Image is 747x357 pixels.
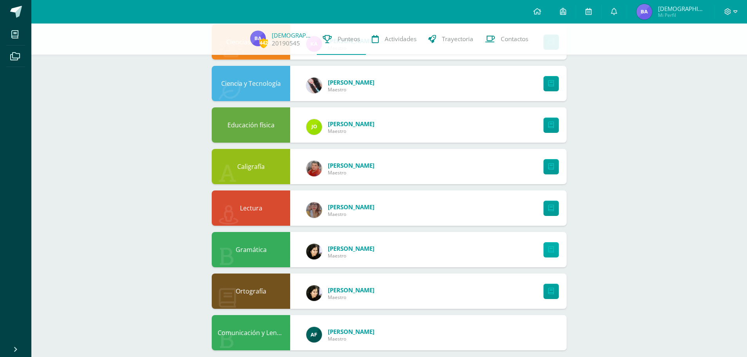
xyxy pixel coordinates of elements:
[212,107,290,143] div: Educación física
[422,24,479,55] a: Trayectoria
[328,78,374,86] a: [PERSON_NAME]
[212,274,290,309] div: Ortografía
[328,128,374,134] span: Maestro
[317,24,366,55] a: Punteos
[442,35,473,43] span: Trayectoria
[501,35,528,43] span: Contactos
[212,232,290,267] div: Gramática
[250,31,266,46] img: f1527c9912b4c9646cb76e5c7f171c0e.png
[212,315,290,350] div: Comunicación y Lenguaje
[272,39,300,47] a: 20190545
[306,327,322,343] img: 76d0098bca6fec32b74f05e1b18fe2ef.png
[272,31,311,39] a: [DEMOGRAPHIC_DATA][PERSON_NAME]
[259,38,268,48] span: 442
[658,12,705,18] span: Mi Perfil
[212,190,290,226] div: Lectura
[366,24,422,55] a: Actividades
[385,35,416,43] span: Actividades
[328,211,374,217] span: Maestro
[306,78,322,93] img: de00e5df6452eeb3b104b8712ab95a0d.png
[306,161,322,176] img: 05ddfdc08264272979358467217619c8.png
[212,149,290,184] div: Caligrafía
[328,120,374,128] a: [PERSON_NAME]
[636,4,652,20] img: f1527c9912b4c9646cb76e5c7f171c0e.png
[328,245,374,252] a: [PERSON_NAME]
[658,5,705,13] span: [DEMOGRAPHIC_DATA]
[328,294,374,301] span: Maestro
[328,335,374,342] span: Maestro
[306,119,322,135] img: 82cb8650c3364a68df28ab37f084364e.png
[306,285,322,301] img: 816955a6d5bcaf77421aadecd6e2399d.png
[479,24,534,55] a: Contactos
[328,328,374,335] a: [PERSON_NAME]
[306,202,322,218] img: 64b5fc48e16d1de6188898e691c97fb8.png
[338,35,360,43] span: Punteos
[212,66,290,101] div: Ciencia y Tecnología
[328,203,374,211] a: [PERSON_NAME]
[328,286,374,294] a: [PERSON_NAME]
[328,169,374,176] span: Maestro
[328,252,374,259] span: Maestro
[328,86,374,93] span: Maestro
[306,244,322,259] img: 816955a6d5bcaf77421aadecd6e2399d.png
[328,161,374,169] a: [PERSON_NAME]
